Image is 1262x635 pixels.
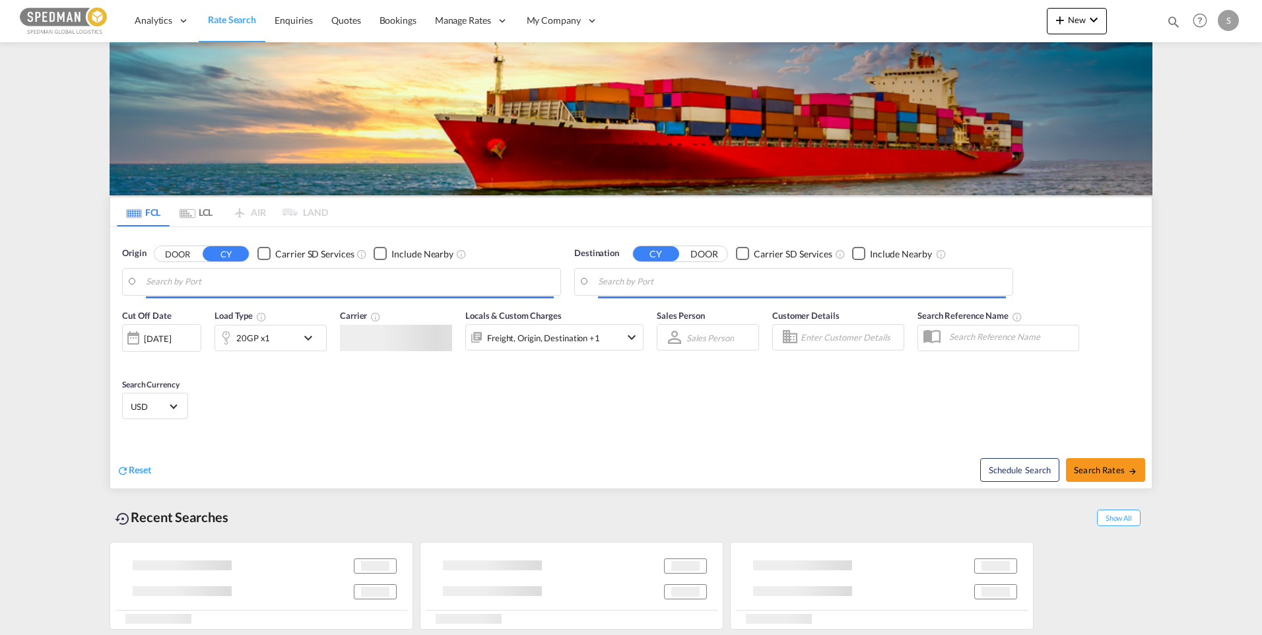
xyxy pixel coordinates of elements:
span: Customer Details [772,310,839,321]
div: Recent Searches [110,502,234,532]
md-icon: icon-magnify [1166,15,1181,29]
md-icon: Your search will be saved by the below given name [1012,312,1022,322]
md-icon: icon-chevron-down [300,330,323,346]
span: Locals & Custom Charges [465,310,562,321]
button: Note: By default Schedule search will only considerorigin ports, destination ports and cut off da... [980,458,1059,482]
span: Help [1189,9,1211,32]
span: Show All [1097,510,1141,526]
span: Manage Rates [435,14,491,27]
md-icon: icon-backup-restore [115,511,131,527]
button: CY [203,246,249,261]
md-tab-item: LCL [170,197,222,226]
input: Search by Port [598,272,1006,292]
span: Load Type [215,310,267,321]
div: Carrier SD Services [275,248,354,261]
span: USD [131,401,168,413]
div: S [1218,10,1239,31]
span: Search Reference Name [917,310,1022,321]
button: icon-plus 400-fgNewicon-chevron-down [1047,8,1107,34]
md-icon: icon-arrow-right [1128,467,1137,476]
span: Reset [129,464,151,475]
md-select: Select Currency: $ USDUnited States Dollar [129,397,181,416]
div: icon-refreshReset [117,463,151,478]
div: 20GP x1icon-chevron-down [215,325,327,351]
input: Enter Customer Details [801,327,900,347]
md-pagination-wrapper: Use the left and right arrow keys to navigate between tabs [117,197,328,226]
span: Sales Person [657,310,705,321]
md-tab-item: FCL [117,197,170,226]
span: Rate Search [208,14,256,25]
span: Search Rates [1074,465,1137,475]
md-datepicker: Select [122,351,132,368]
div: Freight Origin Destination Factory Stuffingicon-chevron-down [465,324,644,351]
span: New [1052,15,1102,25]
input: Search Reference Name [943,327,1079,347]
md-checkbox: Checkbox No Ink [374,247,453,261]
md-icon: The selected Trucker/Carrierwill be displayed in the rate results If the rates are from another f... [370,312,381,322]
div: Origin DOOR CY Checkbox No InkUnchecked: Search for CY (Container Yard) services for all selected... [110,227,1152,488]
md-icon: icon-plus 400-fg [1052,12,1068,28]
md-icon: Unchecked: Search for CY (Container Yard) services for all selected carriers.Checked : Search for... [356,249,367,259]
button: DOOR [681,246,727,261]
md-icon: Unchecked: Search for CY (Container Yard) services for all selected carriers.Checked : Search for... [835,249,846,259]
span: Quotes [331,15,360,26]
span: Origin [122,247,146,260]
md-icon: icon-chevron-down [624,329,640,345]
md-checkbox: Checkbox No Ink [852,247,932,261]
div: Carrier SD Services [754,248,832,261]
img: c12ca350ff1b11efb6b291369744d907.png [20,6,109,36]
span: Enquiries [275,15,313,26]
div: [DATE] [144,333,171,345]
img: LCL+%26+FCL+BACKGROUND.png [110,42,1152,195]
div: Freight Origin Destination Factory Stuffing [487,329,600,347]
div: 20GP x1 [236,329,270,347]
button: CY [633,246,679,261]
span: My Company [527,14,581,27]
span: Cut Off Date [122,310,172,321]
span: Carrier [340,310,381,321]
md-icon: icon-refresh [117,465,129,477]
div: Help [1189,9,1218,33]
md-icon: Unchecked: Ignores neighbouring ports when fetching rates.Checked : Includes neighbouring ports w... [936,249,946,259]
button: DOOR [154,246,201,261]
span: Bookings [380,15,416,26]
md-icon: icon-information-outline [256,312,267,322]
button: Search Ratesicon-arrow-right [1066,458,1145,482]
span: Search Currency [122,380,180,389]
div: Include Nearby [391,248,453,261]
input: Search by Port [146,272,554,292]
md-select: Sales Person [685,328,735,347]
md-checkbox: Checkbox No Ink [257,247,354,261]
md-icon: Unchecked: Ignores neighbouring ports when fetching rates.Checked : Includes neighbouring ports w... [456,249,467,259]
span: Analytics [135,14,172,27]
md-icon: icon-chevron-down [1086,12,1102,28]
div: [DATE] [122,324,201,352]
span: Destination [574,247,619,260]
md-checkbox: Checkbox No Ink [736,247,832,261]
div: icon-magnify [1166,15,1181,34]
div: Include Nearby [870,248,932,261]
